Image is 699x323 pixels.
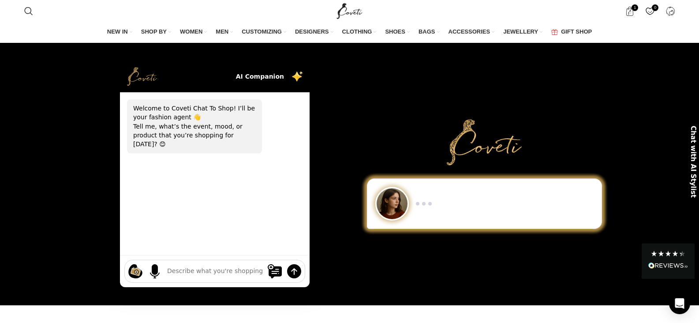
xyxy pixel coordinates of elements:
[20,23,680,42] div: Main navigation
[242,23,286,42] a: CUSTOMIZING
[449,23,495,42] a: ACCESSORIES
[447,119,522,165] img: Primary Gold
[141,28,167,36] span: SHOP BY
[641,2,659,20] div: My Wishlist
[107,23,132,42] a: NEW IN
[385,28,405,36] span: SHOES
[141,23,171,42] a: SHOP BY
[632,4,638,11] span: 1
[642,243,695,279] div: Read All Reviews
[295,23,333,42] a: DESIGNERS
[650,250,686,257] div: 4.28 Stars
[621,2,639,20] a: 1
[342,23,377,42] a: CLOTHING
[648,262,688,269] img: REVIEWS.io
[242,28,282,36] span: CUSTOMIZING
[20,2,37,20] a: Search
[385,23,410,42] a: SHOES
[335,7,364,14] a: Site logo
[361,179,608,229] div: Chat to Shop demo
[216,28,228,36] span: MEN
[551,29,558,35] img: GiftBag
[216,23,233,42] a: MEN
[561,28,592,36] span: GIFT SHOP
[652,4,658,11] span: 0
[669,293,690,314] div: Open Intercom Messenger
[641,2,659,20] a: 0
[551,23,592,42] a: GIFT SHOP
[180,23,207,42] a: WOMEN
[449,28,490,36] span: ACCESSORIES
[419,28,435,36] span: BAGS
[295,28,329,36] span: DESIGNERS
[419,23,440,42] a: BAGS
[503,23,542,42] a: JEWELLERY
[648,261,688,272] div: Read All Reviews
[107,28,128,36] span: NEW IN
[342,28,372,36] span: CLOTHING
[503,28,538,36] span: JEWELLERY
[180,28,202,36] span: WOMEN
